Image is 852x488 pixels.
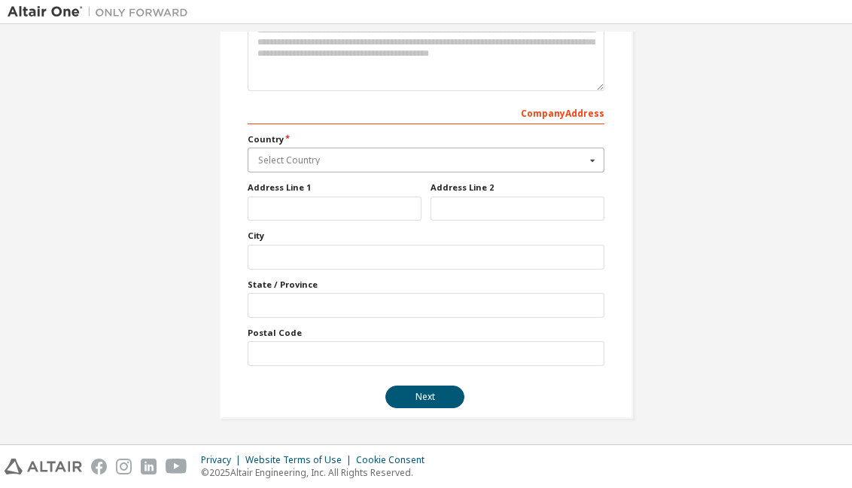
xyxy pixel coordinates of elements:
label: Address Line 2 [431,181,604,194]
img: instagram.svg [116,459,132,474]
div: Privacy [201,454,245,466]
p: © 2025 Altair Engineering, Inc. All Rights Reserved. [201,466,434,479]
button: Next [385,386,464,408]
img: youtube.svg [166,459,187,474]
div: Company Address [248,100,604,124]
label: City [248,230,604,242]
img: Altair One [8,5,196,20]
img: linkedin.svg [141,459,157,474]
label: Address Line 1 [248,181,421,194]
label: Postal Code [248,327,604,339]
div: Select Country [258,156,586,165]
img: facebook.svg [91,459,107,474]
div: Website Terms of Use [245,454,356,466]
label: State / Province [248,279,604,291]
img: altair_logo.svg [5,459,82,474]
div: Cookie Consent [356,454,434,466]
label: Country [248,133,604,145]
